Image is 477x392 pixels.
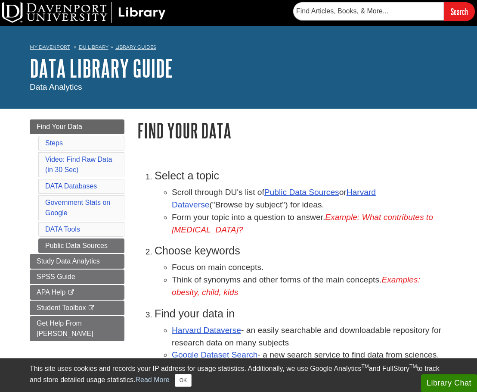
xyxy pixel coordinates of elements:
[172,261,447,274] li: Focus on main concepts.
[409,364,417,370] sup: TM
[37,257,100,265] span: Study Data Analytics
[115,44,156,50] a: Library Guides
[30,316,124,341] a: Get Help From [PERSON_NAME]
[38,238,124,253] a: Public Data Sources
[155,169,447,182] h3: Select a topic
[30,285,124,300] a: APA Help
[172,326,241,335] a: Harvard Dataverse
[30,364,447,387] div: This site uses cookies and records your IP address for usage statistics. Additionally, we use Goo...
[45,156,112,173] a: Video: Find Raw Data (in 30 Sec)
[37,273,75,280] span: SPSS Guide
[172,274,447,299] li: Think of synonyms and other forms of the main concepts.
[30,41,447,55] nav: breadcrumb
[45,199,110,216] a: Government Stats on Google
[30,44,70,51] a: My Davenport
[30,301,124,315] a: Student Toolbox
[421,374,477,392] button: Library Chat
[88,305,95,311] i: This link opens in a new window
[264,188,339,197] a: Public Data Sources
[45,139,63,147] a: Steps
[172,324,447,349] li: - an easily searchable and downloadable repository for research data on many subjects
[172,186,447,211] li: Scroll through DU's list of or ("Browse by subject") for ideas.
[45,182,97,190] a: DATA Databases
[37,289,65,296] span: APA Help
[135,376,169,383] a: Read More
[79,44,108,50] a: DU Library
[37,123,82,130] span: Find Your Data
[68,290,75,295] i: This link opens in a new window
[175,374,192,387] button: Close
[30,270,124,284] a: SPSS Guide
[137,119,447,141] h1: Find Your Data
[172,350,257,359] a: Google Dataset Search
[45,226,80,233] a: DATA Tools
[30,55,173,82] a: DATA Library Guide
[37,304,86,311] span: Student Toolbox
[444,2,475,21] input: Search
[172,213,433,234] em: Example: What contributes to [MEDICAL_DATA]?
[293,2,475,21] form: Searches DU Library's articles, books, and more
[155,307,447,320] h3: Find your data in
[30,119,124,134] a: Find Your Data
[30,254,124,269] a: Study Data Analytics
[37,320,93,337] span: Get Help From [PERSON_NAME]
[293,2,444,20] input: Find Articles, Books, & More...
[155,245,447,257] h3: Choose keywords
[361,364,369,370] sup: TM
[30,82,82,91] span: Data Analytics
[172,211,447,236] li: Form your topic into a question to answer.
[2,2,166,23] img: DU Library
[172,349,447,374] li: - a new search service to find data from sciences, government, some news organizations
